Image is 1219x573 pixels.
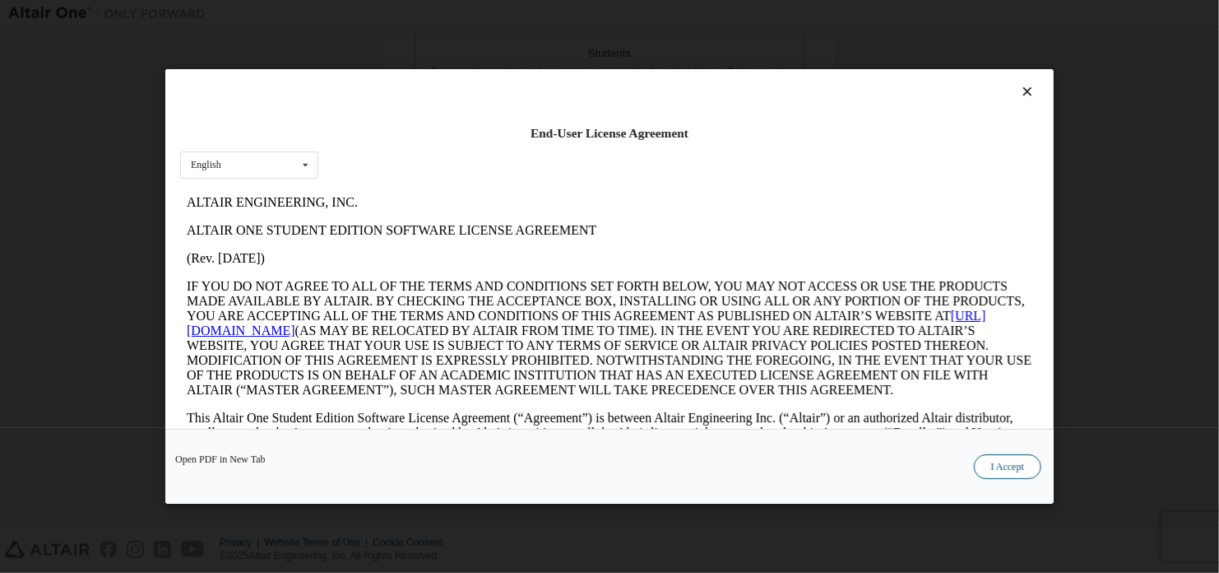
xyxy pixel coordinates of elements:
[7,7,852,21] p: ALTAIR ENGINEERING, INC.
[7,91,852,209] p: IF YOU DO NOT AGREE TO ALL OF THE TERMS AND CONDITIONS SET FORTH BELOW, YOU MAY NOT ACCESS OR USE...
[180,125,1039,142] div: End-User License Agreement
[7,120,806,149] a: [URL][DOMAIN_NAME]
[175,454,266,464] a: Open PDF in New Tab
[974,454,1041,479] button: I Accept
[7,222,852,282] p: This Altair One Student Edition Software License Agreement (“Agreement”) is between Altair Engine...
[7,63,852,77] p: (Rev. [DATE])
[7,35,852,49] p: ALTAIR ONE STUDENT EDITION SOFTWARE LICENSE AGREEMENT
[191,160,221,170] div: English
